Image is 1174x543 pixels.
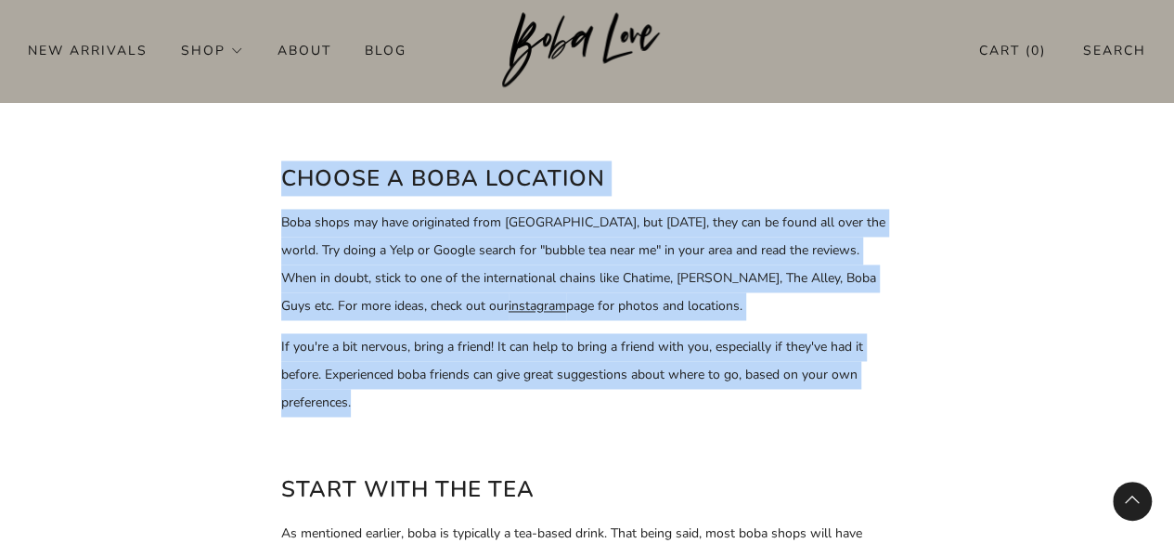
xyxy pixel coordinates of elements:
[502,12,672,88] img: Boba Love
[281,333,894,417] p: If you're a bit nervous, bring a friend! It can help to bring a friend with you, especially if th...
[509,297,566,315] a: instagram
[277,35,331,65] a: About
[365,35,406,65] a: Blog
[979,35,1046,66] a: Cart
[281,161,894,196] h2: Choose a boba location
[281,209,894,320] p: Boba shops may have originated from [GEOGRAPHIC_DATA], but [DATE], they can be found all over the...
[281,471,894,506] h2: Start with the tea
[1113,482,1152,521] back-to-top-button: Back to top
[181,35,244,65] a: Shop
[28,35,148,65] a: New Arrivals
[502,12,672,89] a: Boba Love
[1031,42,1040,59] items-count: 0
[1083,35,1146,66] a: Search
